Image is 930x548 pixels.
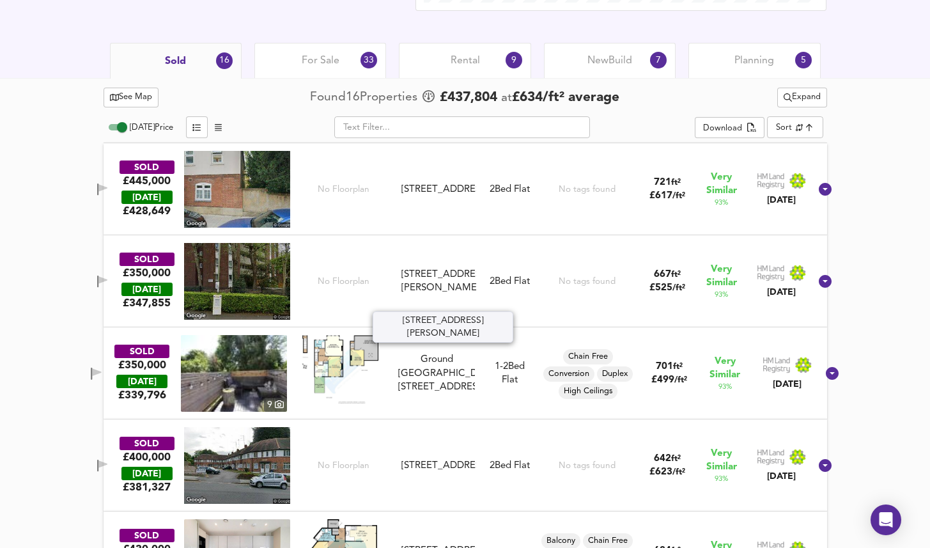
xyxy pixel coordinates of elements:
div: Ground [GEOGRAPHIC_DATA][STREET_ADDRESS] [398,353,476,394]
button: See Map [104,88,159,107]
span: £ 347,855 [123,296,171,310]
span: Conversion [543,368,594,380]
svg: Show Details [818,274,833,289]
span: Chain Free [563,351,613,363]
span: New Build [587,54,632,68]
span: High Ceilings [559,386,617,397]
div: No tags found [559,184,616,196]
span: See Map [110,90,153,105]
div: [STREET_ADDRESS] [401,459,476,473]
span: Expand [784,90,821,105]
div: SOLD£445,000 [DATE]£428,649No Floorplan[STREET_ADDRESS]2Bed FlatNo tags found721ft²£617/ft²Very S... [104,143,827,235]
span: Very Similar [706,171,737,198]
span: / ft² [672,468,685,476]
div: [DATE] [121,191,173,204]
div: Conversion [543,366,594,382]
span: £ 623 [649,467,685,477]
div: £445,000 [123,174,171,188]
div: [DATE] [757,286,807,299]
img: Land Registry [757,265,807,281]
div: [DATE] [116,375,167,388]
img: property thumbnail [181,335,287,412]
div: £350,000 [123,266,171,280]
div: Download [703,121,742,136]
span: ft² [671,455,681,463]
span: Chain Free [583,535,633,547]
div: SOLD£400,000 [DATE]£381,327No Floorplan[STREET_ADDRESS]2Bed FlatNo tags found642ft²£623/ft²Very S... [104,419,827,512]
span: 667 [654,270,671,279]
span: For Sale [302,54,339,68]
div: Flat 7, Cornwall Works, Cornwall Avenue, N3 1LD [396,183,481,196]
div: [STREET_ADDRESS] [401,183,476,196]
div: [DATE] [757,194,807,207]
span: [DATE] Price [130,123,173,132]
span: Duplex [597,368,633,380]
img: Land Registry [757,449,807,466]
span: 93 % [718,382,732,392]
div: Flat 9, Elm Court, Nether Street, N3 1RH [396,459,481,473]
img: Land Registry [763,357,812,373]
div: Flat [495,360,525,388]
img: Floorplan [302,335,378,403]
span: Rental [451,54,480,68]
span: / ft² [674,376,687,384]
button: Download [695,117,764,139]
span: Very Similar [706,447,737,474]
div: [DATE] [757,470,807,483]
div: 2 Bed Flat [490,183,530,196]
div: SOLD [120,160,174,174]
svg: Show Details [818,458,833,473]
div: Open Intercom Messenger [871,505,901,535]
button: Expand [777,88,827,107]
div: No tags found [559,460,616,472]
div: 2 Bed Flat [490,459,530,473]
span: No Floorplan [318,184,369,196]
div: SOLD [120,253,174,266]
div: split button [777,88,827,107]
span: ft² [671,270,681,279]
div: [DATE] [121,283,173,296]
span: Planning [734,54,774,68]
span: Very Similar [706,263,737,290]
div: [DATE] [763,378,812,391]
div: [DATE] [121,467,173,480]
span: 93 % [715,474,728,484]
img: streetview [184,151,290,228]
span: 93 % [715,198,728,208]
span: £ 437,804 [440,88,497,107]
span: £ 428,649 [123,204,171,218]
a: property thumbnail 9 [181,335,287,412]
span: £ 499 [651,375,687,385]
input: Text Filter... [334,116,590,138]
div: £350,000 [118,358,166,372]
div: SOLD£350,000 [DATE]£347,855No Floorplan[STREET_ADDRESS][PERSON_NAME]2Bed FlatNo tags found667ft²£... [104,235,827,327]
div: 9 [506,52,522,68]
div: 5 [795,52,812,68]
div: SOLD£350,000 [DATE]£339,796property thumbnail 9 FloorplanGround [GEOGRAPHIC_DATA][STREET_ADDRESS]... [104,327,827,419]
span: No Floorplan [318,276,369,288]
svg: Show Details [825,366,840,381]
img: Land Registry [757,173,807,189]
img: streetview [184,243,290,320]
div: £400,000 [123,450,171,464]
span: £ 634 / ft² average [512,91,619,104]
span: Sold [165,54,186,68]
div: [STREET_ADDRESS][PERSON_NAME] [401,268,476,295]
div: 7 [650,52,667,68]
div: High Ceilings [559,384,617,399]
span: £ 381,327 [123,480,171,494]
span: Balcony [541,535,580,547]
div: Sort [767,116,823,138]
svg: Show Details [818,182,833,197]
span: Very Similar [709,355,740,382]
span: £ 617 [649,191,685,201]
span: 721 [654,178,671,187]
span: ft² [673,363,683,371]
div: 2 Bed Flat [490,275,530,288]
span: ft² [671,178,681,187]
div: SOLD [120,529,174,542]
div: Ground Floor Flat, 41 Grosvenor Road, N3 1EY [393,353,481,394]
div: SOLD [114,345,169,358]
span: at [501,92,512,104]
span: 642 [654,454,671,464]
